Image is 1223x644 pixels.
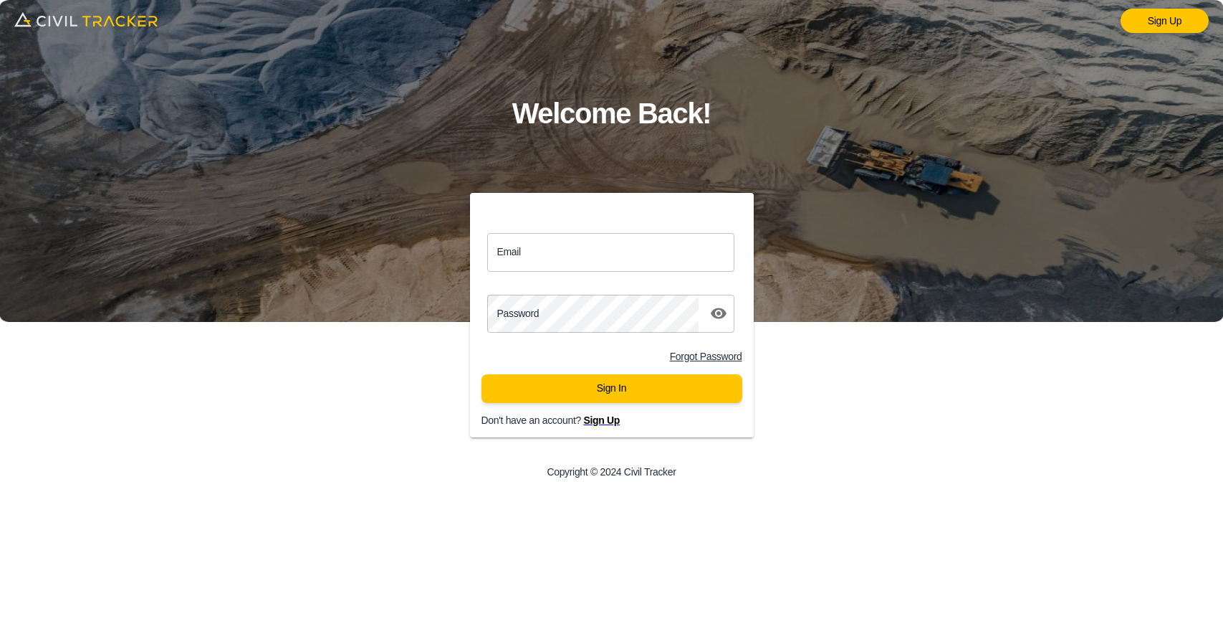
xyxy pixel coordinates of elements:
img: logo [14,7,158,32]
a: Sign Up [1121,9,1209,33]
a: Forgot Password [670,351,742,362]
button: toggle password visibility [704,299,733,328]
button: Sign In [481,374,742,403]
input: email [487,233,735,271]
h1: Welcome Back! [512,90,711,137]
p: Don't have an account? [481,415,765,426]
a: Sign Up [583,415,620,426]
p: Copyright © 2024 Civil Tracker [547,466,676,478]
